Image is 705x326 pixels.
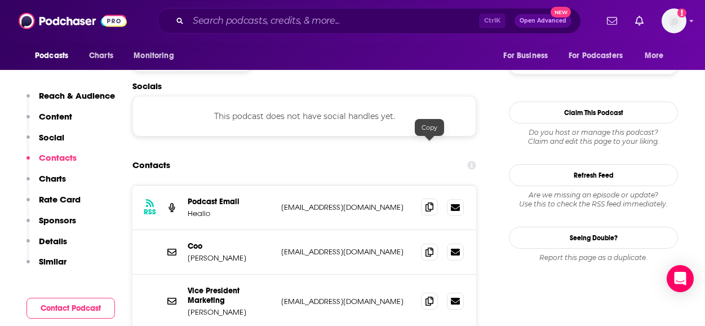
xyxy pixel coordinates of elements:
[188,307,272,317] p: [PERSON_NAME]
[503,48,548,64] span: For Business
[132,155,170,176] h2: Contacts
[415,119,444,136] div: Copy
[39,173,66,184] p: Charts
[188,286,272,305] p: Vice President Marketing
[39,90,115,101] p: Reach & Audience
[39,256,66,267] p: Similar
[662,8,686,33] img: User Profile
[39,194,81,205] p: Rate Card
[677,8,686,17] svg: Add a profile image
[479,14,506,28] span: Ctrl K
[35,48,68,64] span: Podcasts
[509,102,678,124] button: Claim This Podcast
[551,7,571,17] span: New
[26,90,115,111] button: Reach & Audience
[631,11,648,30] a: Show notifications dropdown
[495,45,562,67] button: open menu
[26,111,72,132] button: Content
[157,8,581,34] div: Search podcasts, credits, & more...
[509,128,678,137] span: Do you host or manage this podcast?
[89,48,113,64] span: Charts
[509,164,678,186] button: Refresh Feed
[26,298,115,319] button: Contact Podcast
[26,194,81,215] button: Rate Card
[569,48,623,64] span: For Podcasters
[509,191,678,209] div: Are we missing an episode or update? Use this to check the RSS feed immediately.
[662,8,686,33] span: Logged in as RussoPartners3
[134,48,174,64] span: Monitoring
[39,152,77,163] p: Contacts
[509,128,678,146] div: Claim and edit this page to your liking.
[39,215,76,226] p: Sponsors
[637,45,678,67] button: open menu
[281,297,412,306] p: [EMAIL_ADDRESS][DOMAIN_NAME]
[126,45,188,67] button: open menu
[662,8,686,33] button: Show profile menu
[509,227,678,249] a: Seeing Double?
[39,236,67,246] p: Details
[144,208,156,217] h3: RSS
[26,132,64,153] button: Social
[515,14,571,28] button: Open AdvancedNew
[82,45,120,67] a: Charts
[26,256,66,277] button: Similar
[132,96,476,136] div: This podcast does not have social handles yet.
[281,202,412,212] p: [EMAIL_ADDRESS][DOMAIN_NAME]
[39,132,64,143] p: Social
[26,152,77,173] button: Contacts
[188,197,272,206] p: Podcast Email
[188,12,479,30] input: Search podcasts, credits, & more...
[281,247,412,257] p: [EMAIL_ADDRESS][DOMAIN_NAME]
[26,236,67,257] button: Details
[26,173,66,194] button: Charts
[188,241,272,251] p: Coo
[39,111,72,122] p: Content
[188,253,272,263] p: [PERSON_NAME]
[645,48,664,64] span: More
[27,45,83,67] button: open menu
[26,215,76,236] button: Sponsors
[667,265,694,292] div: Open Intercom Messenger
[602,11,622,30] a: Show notifications dropdown
[509,253,678,262] div: Report this page as a duplicate.
[561,45,639,67] button: open menu
[520,18,566,24] span: Open Advanced
[188,209,272,218] p: Healio
[132,81,476,91] h2: Socials
[19,10,127,32] img: Podchaser - Follow, Share and Rate Podcasts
